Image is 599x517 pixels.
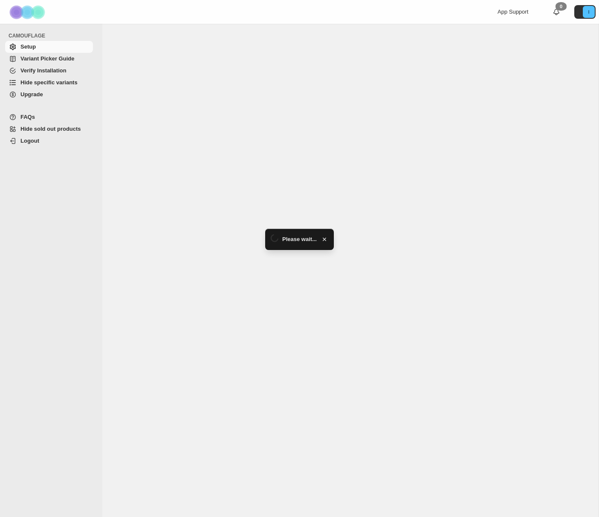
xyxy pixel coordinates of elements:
[20,138,39,144] span: Logout
[5,77,93,89] a: Hide specific variants
[5,53,93,65] a: Variant Picker Guide
[5,135,93,147] a: Logout
[20,126,81,132] span: Hide sold out products
[20,79,78,86] span: Hide specific variants
[20,114,35,120] span: FAQs
[552,8,561,16] a: 0
[5,123,93,135] a: Hide sold out products
[282,235,317,244] span: Please wait...
[5,111,93,123] a: FAQs
[556,2,567,11] div: 0
[588,9,589,14] text: I
[20,43,36,50] span: Setup
[574,5,596,19] button: Avatar with initials I
[20,55,74,62] span: Variant Picker Guide
[20,91,43,98] span: Upgrade
[498,9,528,15] span: App Support
[5,89,93,101] a: Upgrade
[20,67,67,74] span: Verify Installation
[5,65,93,77] a: Verify Installation
[9,32,96,39] span: CAMOUFLAGE
[583,6,595,18] span: Avatar with initials I
[7,0,49,24] img: Camouflage
[5,41,93,53] a: Setup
